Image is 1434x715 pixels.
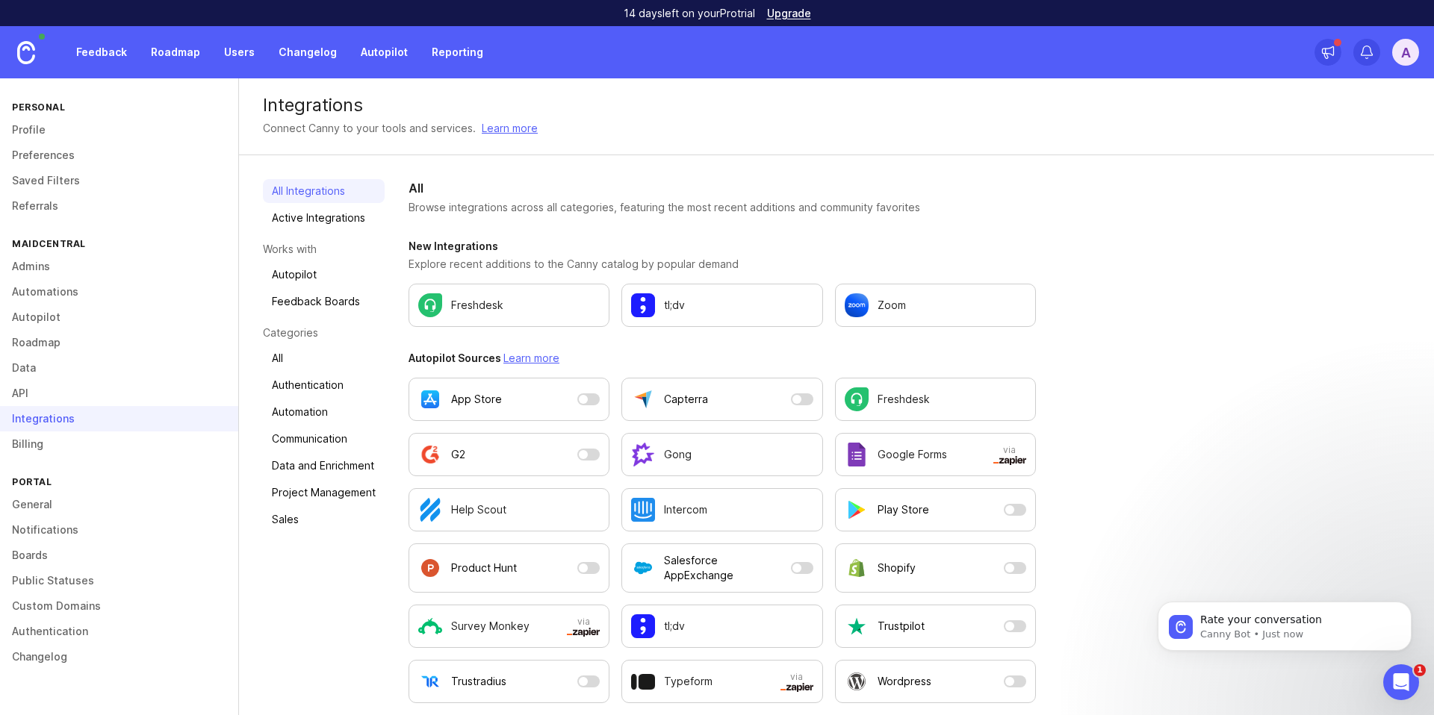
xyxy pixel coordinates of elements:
p: Zoom [878,298,906,313]
iframe: Intercom live chat [1383,664,1419,700]
a: Configure Google Forms in a new tab. [835,433,1036,476]
p: Trustpilot [878,619,925,634]
span: via [567,616,600,637]
p: Trustradius [451,674,506,689]
a: Feedback [67,39,136,66]
button: Salesforce AppExchange is currently disabled as an Autopilot data source. Open a modal to adjust ... [621,543,822,593]
a: Configure Help Scout settings. [409,488,609,531]
p: Categories [263,325,385,340]
span: 1 [1414,664,1426,676]
span: via [993,444,1026,465]
p: Typeform [664,674,713,689]
a: Configure tl;dv settings. [621,284,822,327]
button: A [1392,39,1419,66]
span: via [780,671,813,692]
p: G2 [451,447,465,462]
p: Freshdesk [451,298,503,313]
button: Trustpilot is currently disabled as an Autopilot data source. Open a modal to adjust settings. [835,605,1036,648]
a: Configure tl;dv settings. [621,605,822,648]
a: Sales [263,508,385,531]
button: Product Hunt is currently disabled as an Autopilot data source. Open a modal to adjust settings. [409,543,609,593]
h3: Autopilot Sources [409,351,1036,366]
p: Gong [664,447,692,462]
a: Configure Freshdesk settings. [409,284,609,327]
a: Configure Gong settings. [621,433,822,476]
a: Data and Enrichment [263,454,385,478]
a: All [263,346,385,370]
a: Roadmap [142,39,209,66]
a: All Integrations [263,179,385,203]
p: Shopify [878,561,916,575]
div: Integrations [263,96,1410,114]
a: Project Management [263,481,385,505]
a: Feedback Boards [263,290,385,313]
button: Capterra is currently disabled as an Autopilot data source. Open a modal to adjust settings. [621,378,822,421]
button: Play Store is currently disabled as an Autopilot data source. Open a modal to adjust settings. [835,488,1036,531]
p: Browse integrations across all categories, featuring the most recent additions and community favo... [409,200,1036,215]
p: Play Store [878,502,929,517]
h2: All [409,179,1036,197]
button: Wordpress is currently disabled as an Autopilot data source. Open a modal to adjust settings. [835,660,1036,703]
img: svg+xml;base64,PHN2ZyB3aWR0aD0iNTAwIiBoZWlnaHQ9IjEzNiIgZmlsbD0ibm9uZSIgeG1sbnM9Imh0dHA6Ly93d3cudz... [780,683,813,692]
p: Survey Monkey [451,619,530,634]
p: Wordpress [878,674,931,689]
a: Configure Freshdesk settings. [835,378,1036,421]
a: Reporting [423,39,492,66]
p: Capterra [664,392,708,407]
p: 14 days left on your Pro trial [624,6,755,21]
button: App Store is currently disabled as an Autopilot data source. Open a modal to adjust settings. [409,378,609,421]
a: Autopilot [352,39,417,66]
p: tl;dv [664,298,685,313]
p: Product Hunt [451,561,517,575]
p: Google Forms [878,447,947,462]
p: tl;dv [664,619,685,634]
iframe: Intercom notifications message [1135,570,1434,675]
a: Authentication [263,373,385,397]
button: Shopify is currently disabled as an Autopilot data source. Open a modal to adjust settings. [835,543,1036,593]
button: Trustradius is currently disabled as an Autopilot data source. Open a modal to adjust settings. [409,660,609,703]
a: Configure Intercom settings. [621,488,822,531]
img: Canny Home [17,41,35,64]
p: Explore recent additions to the Canny catalog by popular demand [409,257,1036,272]
a: Configure Zoom settings. [835,284,1036,327]
a: Users [215,39,264,66]
img: svg+xml;base64,PHN2ZyB3aWR0aD0iNTAwIiBoZWlnaHQ9IjEzNiIgZmlsbD0ibm9uZSIgeG1sbnM9Imh0dHA6Ly93d3cudz... [993,456,1026,465]
a: Changelog [270,39,346,66]
a: Configure Survey Monkey in a new tab. [409,605,609,648]
a: Learn more [482,120,538,137]
button: G2 is currently disabled as an Autopilot data source. Open a modal to adjust settings. [409,433,609,476]
a: Active Integrations [263,206,385,230]
a: Configure Typeform in a new tab. [621,660,822,703]
p: Intercom [664,502,707,517]
a: Communication [263,427,385,451]
p: Salesforce AppExchange [664,553,784,583]
a: Automation [263,400,385,424]
p: App Store [451,392,502,407]
a: Learn more [503,352,559,364]
p: Freshdesk [878,392,930,407]
img: svg+xml;base64,PHN2ZyB3aWR0aD0iNTAwIiBoZWlnaHQ9IjEzNiIgZmlsbD0ibm9uZSIgeG1sbnM9Imh0dHA6Ly93d3cudz... [567,628,600,637]
p: Help Scout [451,502,506,517]
p: Works with [263,242,385,257]
h3: New Integrations [409,239,1036,254]
a: Upgrade [767,8,811,19]
div: Connect Canny to your tools and services. [263,120,476,137]
a: Autopilot [263,263,385,287]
